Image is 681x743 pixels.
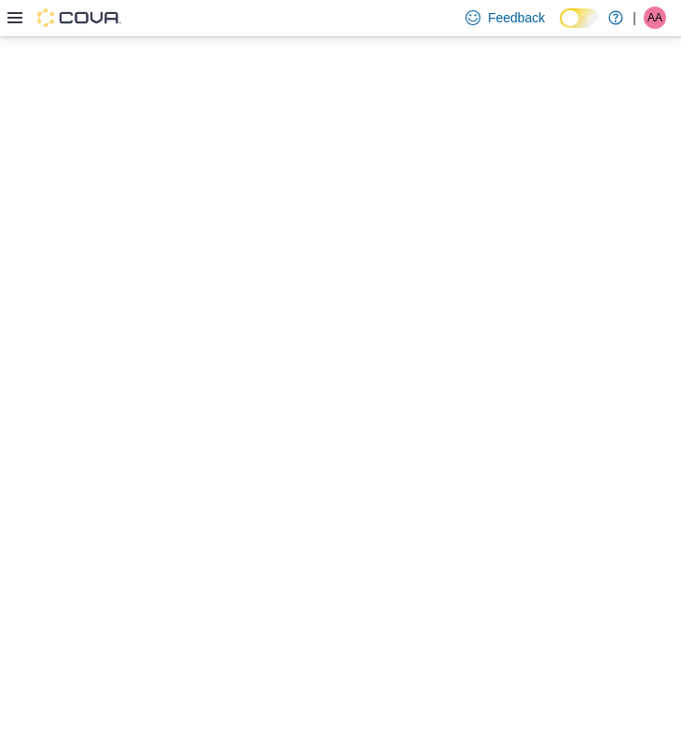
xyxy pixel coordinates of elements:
[632,7,636,29] p: |
[488,8,545,27] span: Feedback
[37,8,121,27] img: Cova
[644,7,666,29] div: Amanda Agley
[647,7,662,29] span: AA
[560,28,561,29] span: Dark Mode
[560,8,599,28] input: Dark Mode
